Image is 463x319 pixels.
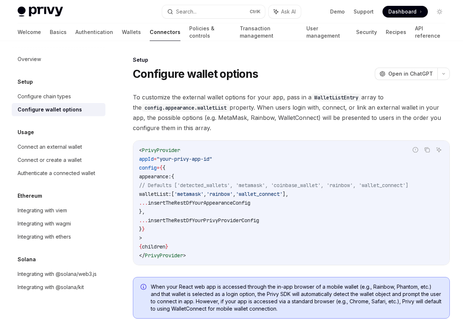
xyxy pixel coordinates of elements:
span: } [165,243,168,250]
span: children [142,243,165,250]
button: Open in ChatGPT [375,68,437,80]
div: Search... [176,7,197,16]
a: Support [354,8,374,15]
span: = [154,156,157,162]
span: > [139,235,142,241]
span: </ [139,252,145,259]
img: light logo [18,7,63,17]
span: } [142,226,145,232]
span: 'wallet_connect' [236,191,283,197]
h5: Solana [18,255,36,264]
a: Policies & controls [189,23,231,41]
div: Integrating with @solana/web3.js [18,270,97,278]
span: }, [139,208,145,215]
div: Configure wallet options [18,105,82,114]
a: Basics [50,23,67,41]
a: Integrating with @solana/web3.js [12,267,105,281]
div: Connect an external wallet [18,143,82,151]
div: Setup [133,56,450,64]
span: { [171,173,174,180]
span: [ [171,191,174,197]
a: Configure chain types [12,90,105,103]
a: Configure wallet options [12,103,105,116]
span: appId [139,156,154,162]
a: Connectors [150,23,180,41]
span: config [139,164,157,171]
span: When your React web app is accessed through the in-app browser of a mobile wallet (e.g., Rainbow,... [151,283,442,312]
button: Ask AI [269,5,301,18]
a: Recipes [386,23,406,41]
button: Copy the contents from the code block [422,145,432,155]
a: Integrating with wagmi [12,217,105,230]
a: Integrating with @solana/kit [12,281,105,294]
a: Transaction management [240,23,298,41]
span: insertTheRestOfYourPrivyProviderConfig [148,217,259,224]
span: = [157,164,160,171]
a: Dashboard [382,6,428,18]
span: ... [139,217,148,224]
code: config.appearance.walletList [142,104,229,112]
div: Overview [18,55,41,64]
a: Welcome [18,23,41,41]
div: Configure chain types [18,92,71,101]
span: walletList: [139,191,171,197]
h1: Configure wallet options [133,67,258,80]
div: Integrating with wagmi [18,219,71,228]
span: { [163,164,165,171]
span: PrivyProvider [145,252,183,259]
svg: Info [141,284,148,291]
span: 'rainbow' [206,191,233,197]
a: Overview [12,53,105,66]
span: , [204,191,206,197]
button: Ask AI [434,145,444,155]
span: < [139,147,142,153]
a: Connect or create a wallet [12,153,105,167]
a: Authentication [75,23,113,41]
span: PrivyProvider [142,147,180,153]
span: ... [139,200,148,206]
span: } [139,226,142,232]
a: Integrating with ethers [12,230,105,243]
a: User management [306,23,347,41]
a: Security [356,23,377,41]
a: Authenticate a connected wallet [12,167,105,180]
a: Demo [330,8,345,15]
span: appearance: [139,173,171,180]
code: WalletListEntry [311,94,361,102]
span: Dashboard [388,8,417,15]
span: insertTheRestOfYourAppearanceConfig [148,200,250,206]
div: Connect or create a wallet [18,156,82,164]
a: Wallets [122,23,141,41]
span: "your-privy-app-id" [157,156,212,162]
h5: Ethereum [18,191,42,200]
button: Toggle dark mode [434,6,445,18]
span: , [233,191,236,197]
button: Search...CtrlK [162,5,265,18]
a: Integrating with viem [12,204,105,217]
span: // Defaults ['detected_wallets', 'metamask', 'coinbase_wallet', 'rainbow', 'wallet_connect'] [139,182,408,189]
h5: Setup [18,77,33,86]
h5: Usage [18,128,34,137]
span: To customize the external wallet options for your app, pass in a array to the property. When user... [133,92,450,133]
span: Ctrl K [250,9,261,15]
span: ], [283,191,288,197]
div: Integrating with ethers [18,232,71,241]
span: > [183,252,186,259]
button: Report incorrect code [411,145,420,155]
div: Integrating with @solana/kit [18,283,84,292]
span: { [139,243,142,250]
a: API reference [415,23,445,41]
a: Connect an external wallet [12,140,105,153]
span: Ask AI [281,8,296,15]
span: { [160,164,163,171]
div: Authenticate a connected wallet [18,169,95,178]
span: Open in ChatGPT [388,70,433,77]
span: 'metamask' [174,191,204,197]
div: Integrating with viem [18,206,67,215]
